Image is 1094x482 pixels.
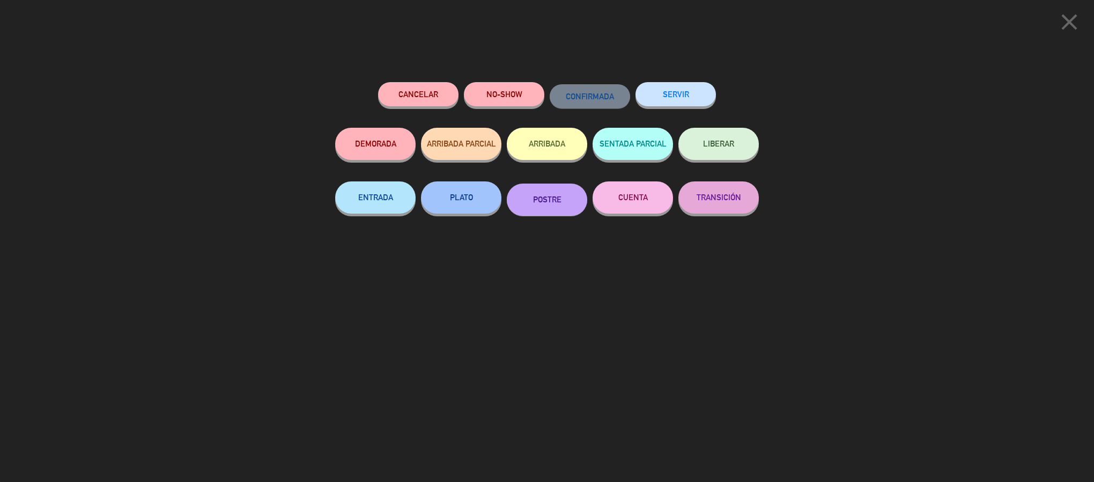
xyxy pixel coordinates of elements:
i: close [1056,9,1083,35]
span: CONFIRMADA [566,92,614,101]
button: CONFIRMADA [550,84,630,108]
button: SERVIR [635,82,716,106]
button: Cancelar [378,82,459,106]
button: ARRIBADA PARCIAL [421,128,501,160]
span: ARRIBADA PARCIAL [427,139,496,148]
button: ARRIBADA [507,128,587,160]
button: CUENTA [593,181,673,214]
button: SENTADA PARCIAL [593,128,673,160]
button: DEMORADA [335,128,416,160]
button: PLATO [421,181,501,214]
button: NO-SHOW [464,82,544,106]
button: ENTRADA [335,181,416,214]
button: LIBERAR [678,128,759,160]
button: POSTRE [507,184,587,216]
button: TRANSICIÓN [678,181,759,214]
span: LIBERAR [703,139,734,148]
button: close [1053,8,1086,40]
